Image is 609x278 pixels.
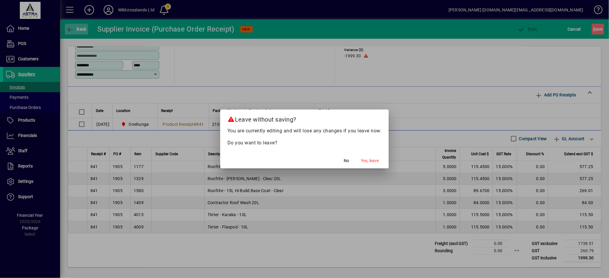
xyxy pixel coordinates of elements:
button: Yes, leave [359,155,382,166]
span: Yes, leave [361,158,379,164]
h2: Leave without saving? [220,110,389,127]
button: No [337,155,356,166]
span: No [344,158,349,164]
p: You are currently editing and will lose any changes if you leave now. [227,127,382,134]
p: Do you want to leave? [227,139,382,147]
